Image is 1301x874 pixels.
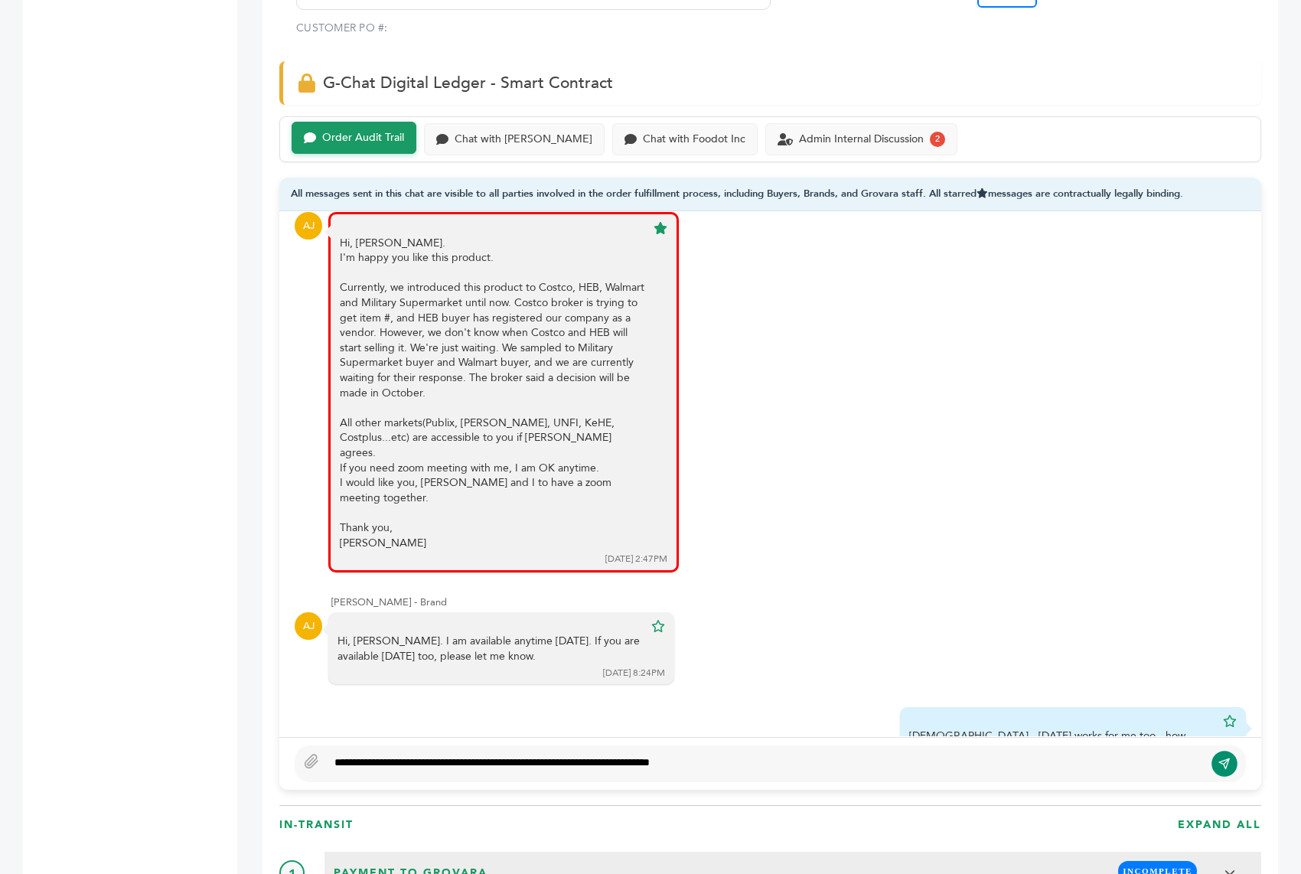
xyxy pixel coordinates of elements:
[799,133,924,146] div: Admin Internal Discussion
[279,817,354,833] h3: In-Transit
[605,553,667,566] div: [DATE] 2:47PM
[322,132,404,145] div: Order Audit Trail
[1178,817,1261,833] h3: EXPAND ALL
[930,132,945,147] div: 2
[296,21,388,36] label: CUSTOMER PO #:
[340,416,646,461] div: All other markets(Publix, [PERSON_NAME], UNFI, KeHE, Costplus...etc) are accessible to you if [PE...
[340,475,646,505] div: I would like you, [PERSON_NAME] and I to have a zoom meeting together.
[340,250,646,266] div: I'm happy you like this product.
[323,72,613,94] span: G-Chat Digital Ledger - Smart Contract
[295,212,322,240] div: AJ
[279,178,1261,212] div: All messages sent in this chat are visible to all parties involved in the order fulfillment proce...
[331,595,1246,609] div: [PERSON_NAME] - Brand
[340,280,646,400] div: Currently, we introduced this product to Costco, HEB, Walmart and Military Supermarket until now....
[340,536,646,551] div: [PERSON_NAME]
[295,612,322,640] div: AJ
[455,133,592,146] div: Chat with [PERSON_NAME]
[337,634,644,664] div: Hi, [PERSON_NAME]. I am available anytime [DATE]. If you are available [DATE] too, please let me ...
[340,461,646,476] div: If you need zoom meeting with me, I am OK anytime.
[340,520,646,536] div: Thank you,
[909,729,1215,758] div: [DEMOGRAPHIC_DATA] - [DATE] works for me too - how about 12 noon pm EST?
[643,133,745,146] div: Chat with Foodot Inc
[340,236,646,550] div: Hi, [PERSON_NAME].
[603,667,665,680] div: [DATE] 8:24PM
